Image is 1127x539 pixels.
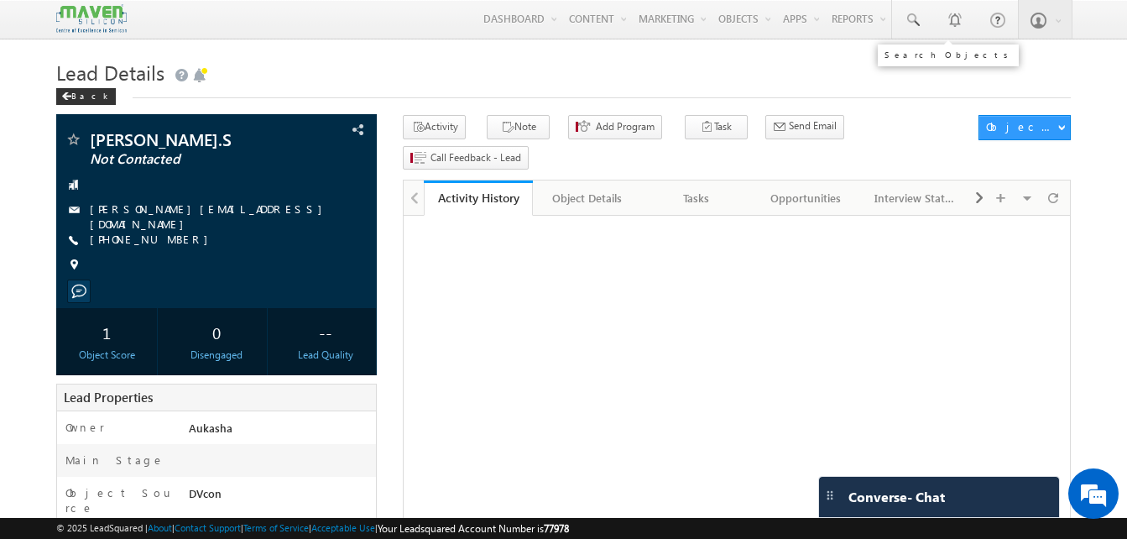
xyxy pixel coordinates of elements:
div: Tasks [656,188,737,208]
button: Task [685,115,748,139]
div: Disengaged [170,348,263,363]
label: Object Source [65,485,173,515]
span: 77978 [544,522,569,535]
label: Main Stage [65,453,164,468]
span: © 2025 LeadSquared | | | | | [56,521,569,536]
button: Note [487,115,550,139]
div: DVcon [185,485,376,509]
img: Custom Logo [56,4,127,34]
span: Lead Properties [64,389,153,406]
a: Acceptable Use [311,522,375,533]
span: Aukasha [189,421,232,435]
button: Activity [403,115,466,139]
span: Your Leadsquared Account Number is [378,522,569,535]
div: Object Details [546,188,627,208]
span: [PERSON_NAME].S [90,131,287,148]
div: -- [279,317,372,348]
div: Object Actions [986,119,1057,134]
div: Lead Quality [279,348,372,363]
span: Converse - Chat [848,489,945,505]
button: Object Actions [978,115,1071,140]
a: Tasks [643,181,752,216]
a: Back [56,87,124,102]
a: Terms of Service [243,522,309,533]
div: 1 [60,317,153,348]
a: Contact Support [175,522,241,533]
a: Object Details [533,181,642,216]
div: 0 [170,317,263,348]
span: Call Feedback - Lead [430,150,521,165]
button: Add Program [568,115,662,139]
a: Activity History [424,181,533,216]
div: Opportunities [765,188,846,208]
span: Lead Details [56,59,164,86]
div: Back [56,88,116,105]
a: Opportunities [752,181,861,216]
div: Interview Status [874,188,955,208]
span: Add Program [596,119,655,134]
button: Send Email [765,115,844,139]
button: Call Feedback - Lead [403,146,529,170]
span: Send Email [789,118,837,133]
img: carter-drag [823,489,837,502]
div: Activity History [436,190,520,206]
a: About [148,522,172,533]
a: [PERSON_NAME][EMAIL_ADDRESS][DOMAIN_NAME] [90,201,331,231]
span: Not Contacted [90,151,287,168]
a: Interview Status [861,181,970,216]
div: Object Score [60,348,153,363]
span: [PHONE_NUMBER] [90,232,217,249]
label: Owner [65,420,105,435]
div: Search Objects [884,50,1012,60]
